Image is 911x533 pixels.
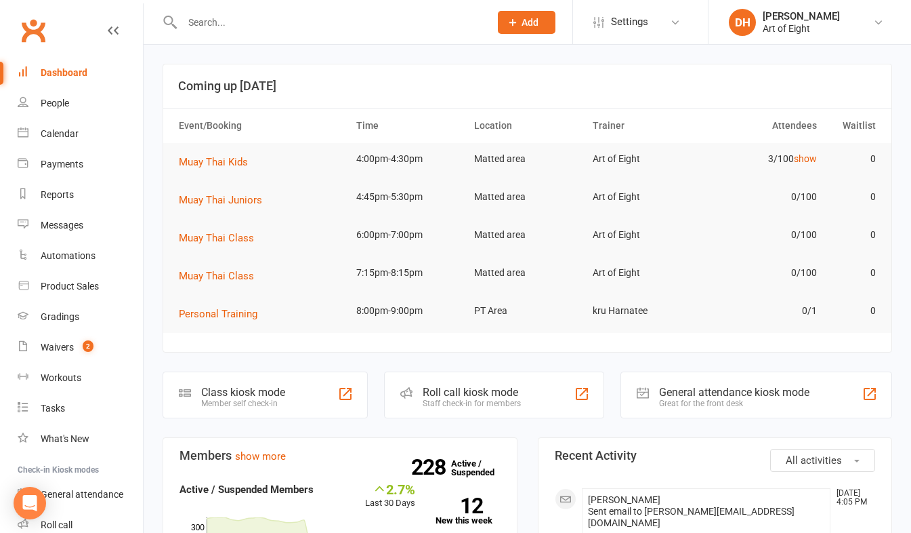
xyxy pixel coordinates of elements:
[18,119,143,149] a: Calendar
[41,159,83,170] div: Payments
[179,270,254,282] span: Muay Thai Class
[178,13,480,32] input: Search...
[18,180,143,210] a: Reports
[786,454,842,467] span: All activities
[350,108,469,143] th: Time
[436,498,501,525] a: 12New this week
[41,403,65,414] div: Tasks
[704,181,823,213] td: 0/100
[18,149,143,180] a: Payments
[704,219,823,251] td: 0/100
[201,386,285,399] div: Class kiosk mode
[41,489,123,500] div: General attendance
[41,128,79,139] div: Calendar
[178,79,876,93] h3: Coming up [DATE]
[41,311,79,322] div: Gradings
[468,219,587,251] td: Matted area
[794,153,817,164] a: show
[823,257,882,289] td: 0
[83,340,93,352] span: 2
[18,271,143,302] a: Product Sales
[41,67,87,78] div: Dashboard
[659,399,809,408] div: Great for the front desk
[468,108,587,143] th: Location
[770,449,875,472] button: All activities
[823,181,882,213] td: 0
[350,257,469,289] td: 7:15pm-8:15pm
[18,88,143,119] a: People
[350,143,469,175] td: 4:00pm-4:30pm
[41,189,74,200] div: Reports
[436,496,483,516] strong: 12
[704,257,823,289] td: 0/100
[201,399,285,408] div: Member self check-in
[522,17,538,28] span: Add
[179,306,267,322] button: Personal Training
[587,143,705,175] td: Art of Eight
[451,449,511,487] a: 228Active / Suspended
[423,399,521,408] div: Staff check-in for members
[350,219,469,251] td: 6:00pm-7:00pm
[18,424,143,454] a: What's New
[823,108,882,143] th: Waitlist
[411,457,451,477] strong: 228
[611,7,648,37] span: Settings
[365,481,415,496] div: 2.7%
[468,257,587,289] td: Matted area
[365,481,415,511] div: Last 30 Days
[179,449,501,462] h3: Members
[41,220,83,231] div: Messages
[823,143,882,175] td: 0
[704,295,823,327] td: 0/1
[18,210,143,241] a: Messages
[704,143,823,175] td: 3/100
[587,181,705,213] td: Art of Eight
[468,181,587,213] td: Matted area
[179,268,263,284] button: Muay Thai Class
[18,302,143,332] a: Gradings
[18,58,143,88] a: Dashboard
[235,450,286,462] a: show more
[41,98,69,108] div: People
[14,487,46,519] div: Open Intercom Messenger
[179,483,314,496] strong: Active / Suspended Members
[588,506,795,528] span: Sent email to [PERSON_NAME][EMAIL_ADDRESS][DOMAIN_NAME]
[41,342,74,353] div: Waivers
[659,386,809,399] div: General attendance kiosk mode
[588,494,660,505] span: [PERSON_NAME]
[179,232,254,244] span: Muay Thai Class
[41,433,89,444] div: What's New
[555,449,876,462] h3: Recent Activity
[823,219,882,251] td: 0
[41,281,99,292] div: Product Sales
[18,393,143,424] a: Tasks
[179,192,272,208] button: Muay Thai Juniors
[468,143,587,175] td: Matted area
[179,154,257,170] button: Muay Thai Kids
[468,295,587,327] td: PT Area
[823,295,882,327] td: 0
[763,10,840,22] div: [PERSON_NAME]
[18,363,143,393] a: Workouts
[587,219,705,251] td: Art of Eight
[41,519,72,530] div: Roll call
[587,108,705,143] th: Trainer
[704,108,823,143] th: Attendees
[41,372,81,383] div: Workouts
[41,250,96,261] div: Automations
[423,386,521,399] div: Roll call kiosk mode
[173,108,350,143] th: Event/Booking
[830,489,874,507] time: [DATE] 4:05 PM
[179,230,263,246] button: Muay Thai Class
[350,295,469,327] td: 8:00pm-9:00pm
[350,181,469,213] td: 4:45pm-5:30pm
[729,9,756,36] div: DH
[587,257,705,289] td: Art of Eight
[179,194,262,206] span: Muay Thai Juniors
[179,156,248,168] span: Muay Thai Kids
[18,241,143,271] a: Automations
[179,308,257,320] span: Personal Training
[18,479,143,510] a: General attendance kiosk mode
[16,14,50,47] a: Clubworx
[763,22,840,35] div: Art of Eight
